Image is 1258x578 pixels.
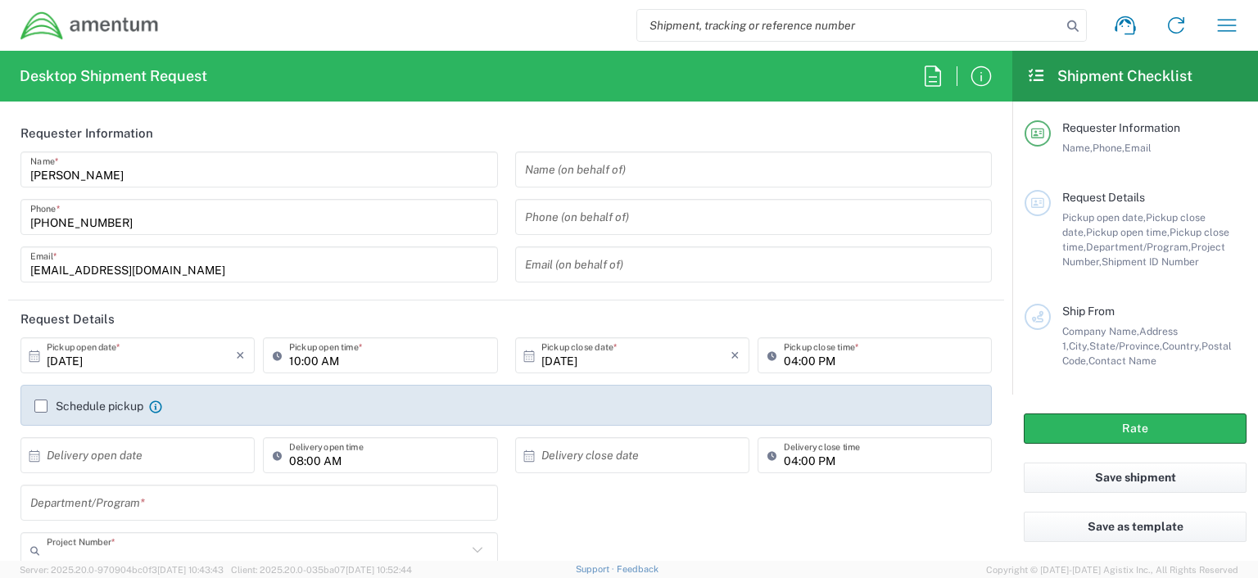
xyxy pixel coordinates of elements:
span: Client: 2025.20.0-035ba07 [231,565,412,575]
h2: Shipment Checklist [1027,66,1192,86]
button: Rate [1024,413,1247,444]
span: Shipment ID Number [1102,255,1199,268]
span: City, [1069,340,1089,352]
span: Server: 2025.20.0-970904bc0f3 [20,565,224,575]
span: Country, [1162,340,1201,352]
span: Copyright © [DATE]-[DATE] Agistix Inc., All Rights Reserved [986,562,1238,577]
button: Save shipment [1024,463,1247,493]
span: Contact Name [1088,354,1156,367]
span: Ship From [1062,305,1115,318]
span: [DATE] 10:43:43 [157,565,224,575]
h2: Desktop Shipment Request [20,66,207,86]
span: Requester Information [1062,121,1180,134]
span: Name, [1062,142,1093,154]
a: Feedback [617,564,658,574]
span: State/Province, [1089,340,1162,352]
span: Email [1125,142,1152,154]
span: Department/Program, [1086,241,1191,253]
span: Phone, [1093,142,1125,154]
span: [DATE] 10:52:44 [346,565,412,575]
input: Shipment, tracking or reference number [637,10,1061,41]
span: Pickup open time, [1086,226,1170,238]
button: Save as template [1024,512,1247,542]
span: Company Name, [1062,325,1139,337]
span: Pickup open date, [1062,211,1146,224]
label: Schedule pickup [34,400,143,413]
i: × [731,342,740,368]
h2: Request Details [20,311,115,327]
i: × [236,342,245,368]
h2: Requester Information [20,125,153,142]
img: dyncorp [20,11,160,41]
span: Request Details [1062,191,1145,204]
a: Support [576,564,617,574]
